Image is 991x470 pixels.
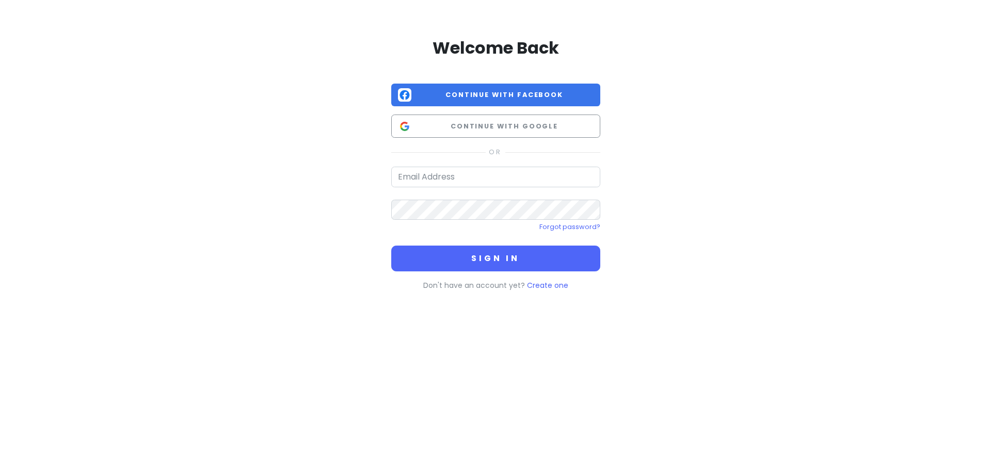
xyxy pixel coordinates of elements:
p: Don't have an account yet? [391,280,600,291]
input: Email Address [391,167,600,187]
img: Google logo [398,120,411,133]
a: Create one [527,280,568,290]
button: Sign in [391,246,600,271]
span: Continue with Facebook [415,90,594,100]
button: Continue with Facebook [391,84,600,107]
span: Continue with Google [415,121,594,132]
a: Forgot password? [539,222,600,231]
button: Continue with Google [391,115,600,138]
img: Facebook logo [398,88,411,102]
h2: Welcome Back [391,37,600,59]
